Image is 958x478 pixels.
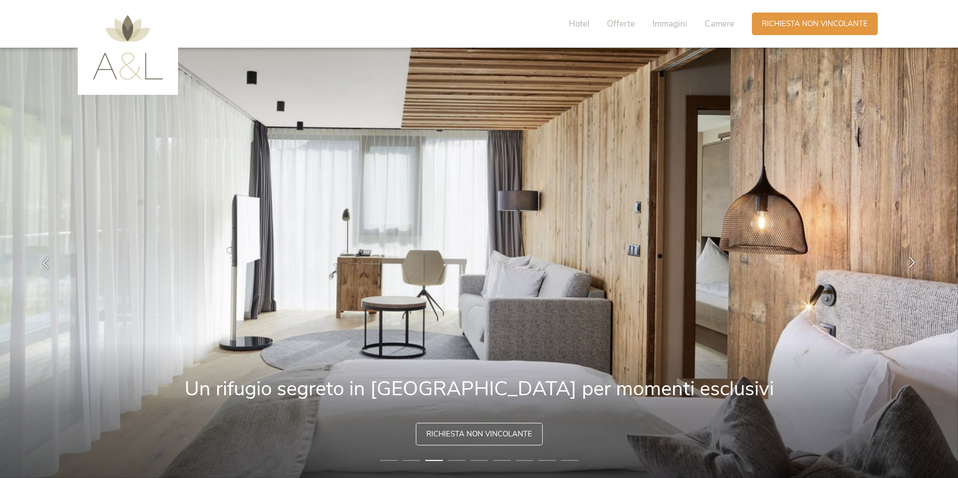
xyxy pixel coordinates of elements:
img: AMONTI & LUNARIS Wellnessresort [93,15,163,80]
span: Richiesta non vincolante [426,429,532,439]
span: Immagini [653,18,687,30]
span: Camere [705,18,734,30]
span: Hotel [569,18,589,30]
span: Offerte [607,18,635,30]
span: Richiesta non vincolante [762,19,868,29]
